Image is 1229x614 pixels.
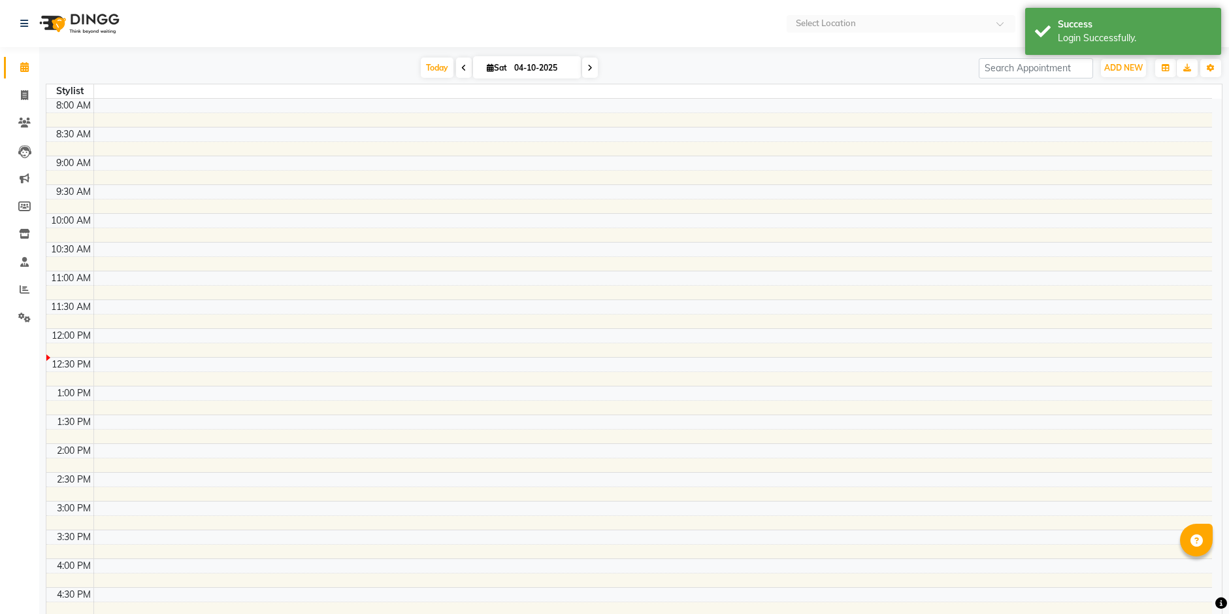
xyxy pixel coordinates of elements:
div: 4:00 PM [54,559,93,573]
div: 3:00 PM [54,502,93,515]
div: Login Successfully. [1058,31,1211,45]
div: 9:00 AM [54,156,93,170]
span: ADD NEW [1104,63,1143,73]
div: 1:00 PM [54,386,93,400]
div: 11:30 AM [48,300,93,314]
div: 12:00 PM [49,329,93,343]
span: Sat [483,63,510,73]
input: Search Appointment [979,58,1093,78]
div: 10:00 AM [48,214,93,228]
span: Today [421,58,453,78]
div: 12:30 PM [49,358,93,371]
div: Success [1058,18,1211,31]
div: 10:30 AM [48,243,93,256]
div: Select Location [796,17,856,30]
div: 1:30 PM [54,415,93,429]
img: logo [33,5,123,42]
div: 11:00 AM [48,271,93,285]
div: 8:30 AM [54,128,93,141]
div: 4:30 PM [54,588,93,602]
div: 2:30 PM [54,473,93,486]
button: ADD NEW [1101,59,1146,77]
div: Stylist [46,84,93,98]
div: 2:00 PM [54,444,93,458]
div: 8:00 AM [54,99,93,112]
div: 9:30 AM [54,185,93,199]
div: 3:30 PM [54,530,93,544]
input: 2025-10-04 [510,58,576,78]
